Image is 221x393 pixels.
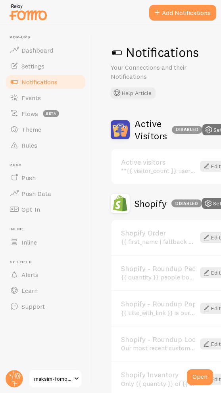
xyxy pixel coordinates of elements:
a: Shopify Order [121,230,195,237]
span: Theme [21,125,41,133]
a: Flows beta [5,106,86,122]
span: Get Help [10,260,86,265]
a: Dashboard [5,42,86,58]
a: Learn [5,283,86,298]
div: Open [187,369,213,385]
span: Push [21,174,36,182]
span: Alerts [21,271,38,279]
span: Events [21,94,41,102]
div: Disabled [171,199,202,207]
a: Inline [5,234,86,250]
div: {{ title_with_link }} is our most popular product this week, with {{ quantity }} purchases [121,309,195,316]
a: Notifications [5,74,86,90]
span: Learn [21,287,38,294]
span: Rules [21,141,37,149]
span: Push Data [21,190,51,197]
a: Opt-In [5,201,86,217]
img: Shopify [111,194,130,213]
span: beta [43,110,59,117]
span: Flows [21,110,38,118]
span: Inline [21,238,37,246]
div: {{ first_name | fallback [Someone] }} in {{ city | fallback [somewhere cool] }}, {{ province | fa... [121,238,195,245]
div: Only {{ quantity }} of {{ title }} left! [121,380,195,387]
span: maksim-fomo-dev-store [34,374,72,384]
span: Pop-ups [10,35,86,40]
span: Notifications [21,78,58,86]
h1: Notifications [111,44,202,61]
a: maksim-fomo-dev-store [29,369,82,388]
a: Shopify Inventory [121,371,195,378]
p: Your Connections and their Notifications [111,63,202,81]
a: Push Data [5,186,86,201]
a: Events [5,90,86,106]
a: Shopify - Roundup Locations [121,336,195,343]
img: fomo-relay-logo-orange.svg [8,2,48,22]
span: Inline [10,227,86,232]
span: Settings [21,62,44,70]
h2: Shopify [135,197,202,210]
a: Rules [5,137,86,153]
img: Active Visitors [111,120,130,139]
button: Help Article [111,87,156,99]
span: Opt-In [21,205,40,213]
h2: Active Visitors [135,118,202,142]
span: Push [10,163,86,168]
a: Settings [5,58,86,74]
a: Active visitors [121,159,195,166]
div: Disabled [172,126,202,134]
a: Shopify - Roundup People [121,265,195,272]
a: Alerts [5,267,86,283]
div: Our most recent customers are from {{ city_1 }}, {{ city_2 }}, and {{ city_3 }} [121,344,195,351]
a: Shopify - Roundup Popular [121,300,195,308]
div: **{{ visitor_count }} users** are currently active on our {{ page_or_website }} {{ time_period }} [121,167,195,174]
a: Theme [5,122,86,137]
span: Support [21,302,45,310]
a: Push [5,170,86,186]
span: Dashboard [21,46,53,54]
a: Support [5,298,86,314]
div: {{ quantity }} people bought {{ title_with_link }} in the last few hours [121,273,195,281]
